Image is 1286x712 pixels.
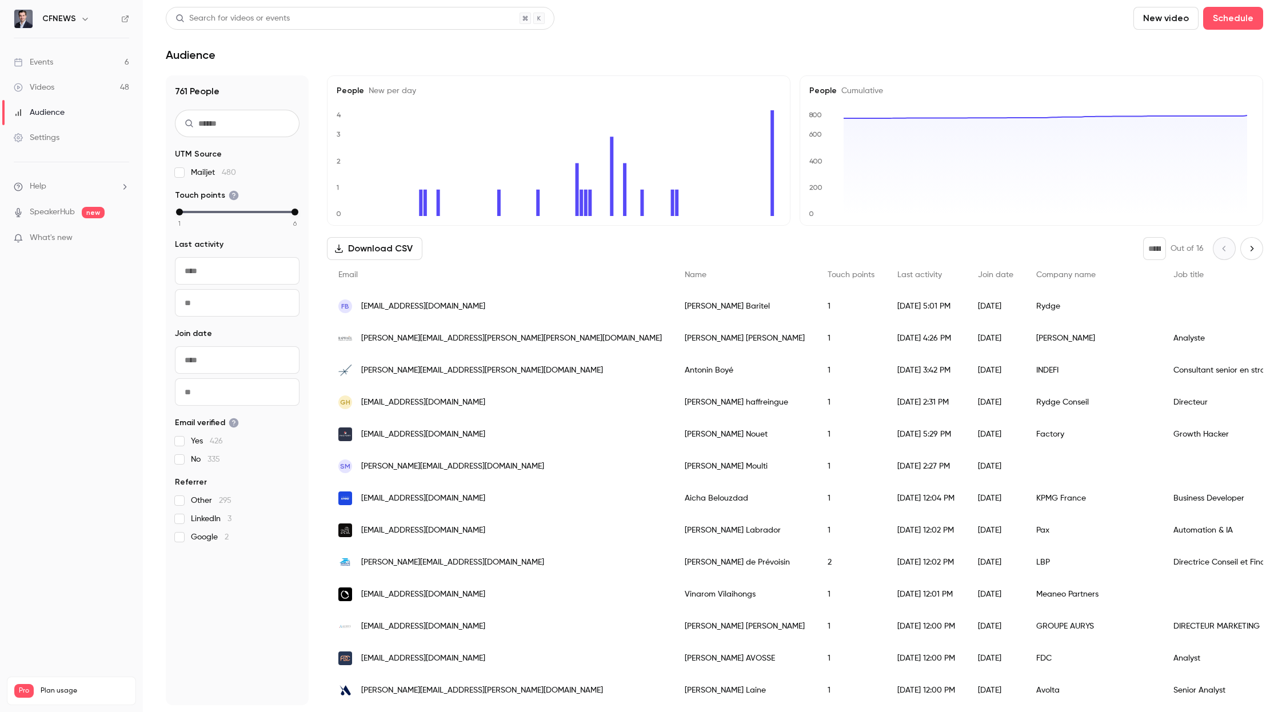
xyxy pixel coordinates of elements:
[175,239,223,250] span: Last activity
[361,621,485,633] span: [EMAIL_ADDRESS][DOMAIN_NAME]
[14,132,59,143] div: Settings
[837,87,883,95] span: Cumulative
[816,578,886,610] div: 1
[886,290,967,322] div: [DATE] 5:01 PM
[1036,271,1096,279] span: Company name
[886,546,967,578] div: [DATE] 12:02 PM
[1025,514,1162,546] div: Pax
[210,437,223,445] span: 426
[30,232,73,244] span: What's new
[1025,546,1162,578] div: LBP
[227,515,231,523] span: 3
[361,493,485,505] span: [EMAIL_ADDRESS][DOMAIN_NAME]
[327,237,422,260] button: Download CSV
[340,461,350,471] span: SM
[1025,322,1162,354] div: [PERSON_NAME]
[816,610,886,642] div: 1
[1025,642,1162,674] div: FDC
[14,107,65,118] div: Audience
[191,531,229,543] span: Google
[14,10,33,28] img: CFNEWS
[816,290,886,322] div: 1
[1173,271,1204,279] span: Job title
[809,130,822,138] text: 600
[816,450,886,482] div: 1
[14,684,34,698] span: Pro
[219,497,231,505] span: 295
[338,651,352,665] img: fdc-np.com
[338,683,352,697] img: avolta.io
[673,290,816,322] div: [PERSON_NAME] Baritel
[1025,674,1162,706] div: Avolta
[886,386,967,418] div: [DATE] 2:31 PM
[225,533,229,541] span: 2
[340,397,350,407] span: gh
[809,183,822,191] text: 200
[338,587,352,601] img: meaneo-partners.com
[967,514,1025,546] div: [DATE]
[967,290,1025,322] div: [DATE]
[41,686,129,695] span: Plan usage
[673,450,816,482] div: [PERSON_NAME] Moulti
[673,482,816,514] div: Aicha Belouzdad
[338,555,352,569] img: labanquepostale.fr
[337,85,781,97] h5: People
[1025,354,1162,386] div: INDEFI
[166,48,215,62] h1: Audience
[361,589,485,601] span: [EMAIL_ADDRESS][DOMAIN_NAME]
[886,418,967,450] div: [DATE] 5:29 PM
[338,491,352,505] img: kpmg.fr
[886,674,967,706] div: [DATE] 12:00 PM
[175,13,290,25] div: Search for videos or events
[191,167,236,178] span: Mailjet
[293,218,297,229] span: 6
[178,218,181,229] span: 1
[1171,243,1204,254] p: Out of 16
[338,523,352,537] img: pax.fr
[816,642,886,674] div: 1
[809,210,814,218] text: 0
[967,386,1025,418] div: [DATE]
[336,210,341,218] text: 0
[685,271,706,279] span: Name
[673,514,816,546] div: [PERSON_NAME] Labrador
[886,450,967,482] div: [DATE] 2:27 PM
[176,209,183,215] div: min
[1025,418,1162,450] div: Factory
[1240,237,1263,260] button: Next page
[673,642,816,674] div: [PERSON_NAME] AVOSSE
[341,301,349,311] span: FB
[207,455,220,463] span: 335
[816,482,886,514] div: 1
[338,363,352,377] img: indefi.com
[816,674,886,706] div: 1
[338,331,352,345] img: raphael-fa.com
[82,207,105,218] span: new
[816,418,886,450] div: 1
[361,525,485,537] span: [EMAIL_ADDRESS][DOMAIN_NAME]
[361,397,485,409] span: [EMAIL_ADDRESS][DOMAIN_NAME]
[978,271,1013,279] span: Join date
[337,130,341,138] text: 3
[175,190,239,201] span: Touch points
[967,322,1025,354] div: [DATE]
[886,482,967,514] div: [DATE] 12:04 PM
[361,685,603,697] span: [PERSON_NAME][EMAIL_ADDRESS][PERSON_NAME][DOMAIN_NAME]
[809,111,822,119] text: 800
[361,365,603,377] span: [PERSON_NAME][EMAIL_ADDRESS][PERSON_NAME][DOMAIN_NAME]
[967,642,1025,674] div: [DATE]
[175,328,212,339] span: Join date
[175,149,222,160] span: UTM Source
[967,482,1025,514] div: [DATE]
[30,181,46,193] span: Help
[361,653,485,665] span: [EMAIL_ADDRESS][DOMAIN_NAME]
[338,427,352,441] img: factory.fr
[673,322,816,354] div: [PERSON_NAME] [PERSON_NAME]
[1025,578,1162,610] div: Meaneo Partners
[175,477,207,488] span: Referrer
[673,610,816,642] div: [PERSON_NAME] [PERSON_NAME]
[364,87,416,95] span: New per day
[1203,7,1263,30] button: Schedule
[1025,610,1162,642] div: GROUPE AURYS
[967,578,1025,610] div: [DATE]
